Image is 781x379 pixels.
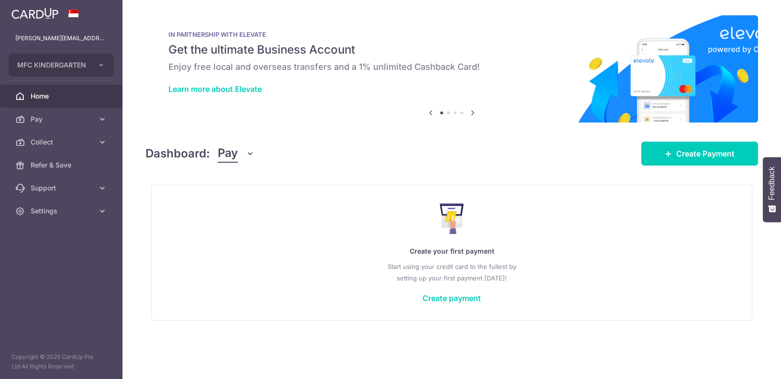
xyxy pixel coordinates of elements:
[9,54,114,77] button: MFC KINDERGARTEN
[171,245,733,257] p: Create your first payment
[31,114,94,124] span: Pay
[168,61,735,73] h6: Enjoy free local and overseas transfers and a 1% unlimited Cashback Card!
[31,206,94,216] span: Settings
[676,148,735,159] span: Create Payment
[17,60,88,70] span: MFC KINDERGARTEN
[218,145,238,163] span: Pay
[168,84,262,94] a: Learn more about Elevate
[31,160,94,170] span: Refer & Save
[31,91,94,101] span: Home
[145,15,758,123] img: Renovation banner
[171,261,733,284] p: Start using your credit card to the fullest by setting up your first payment [DATE]!
[440,203,464,234] img: Make Payment
[763,157,781,222] button: Feedback - Show survey
[11,8,58,19] img: CardUp
[31,183,94,193] span: Support
[31,137,94,147] span: Collect
[168,31,735,38] p: IN PARTNERSHIP WITH ELEVATE
[641,142,758,166] a: Create Payment
[168,42,735,57] h5: Get the ultimate Business Account
[15,33,107,43] p: [PERSON_NAME][EMAIL_ADDRESS][DOMAIN_NAME]
[423,293,481,303] a: Create payment
[145,145,210,162] h4: Dashboard:
[218,145,255,163] button: Pay
[768,167,776,200] span: Feedback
